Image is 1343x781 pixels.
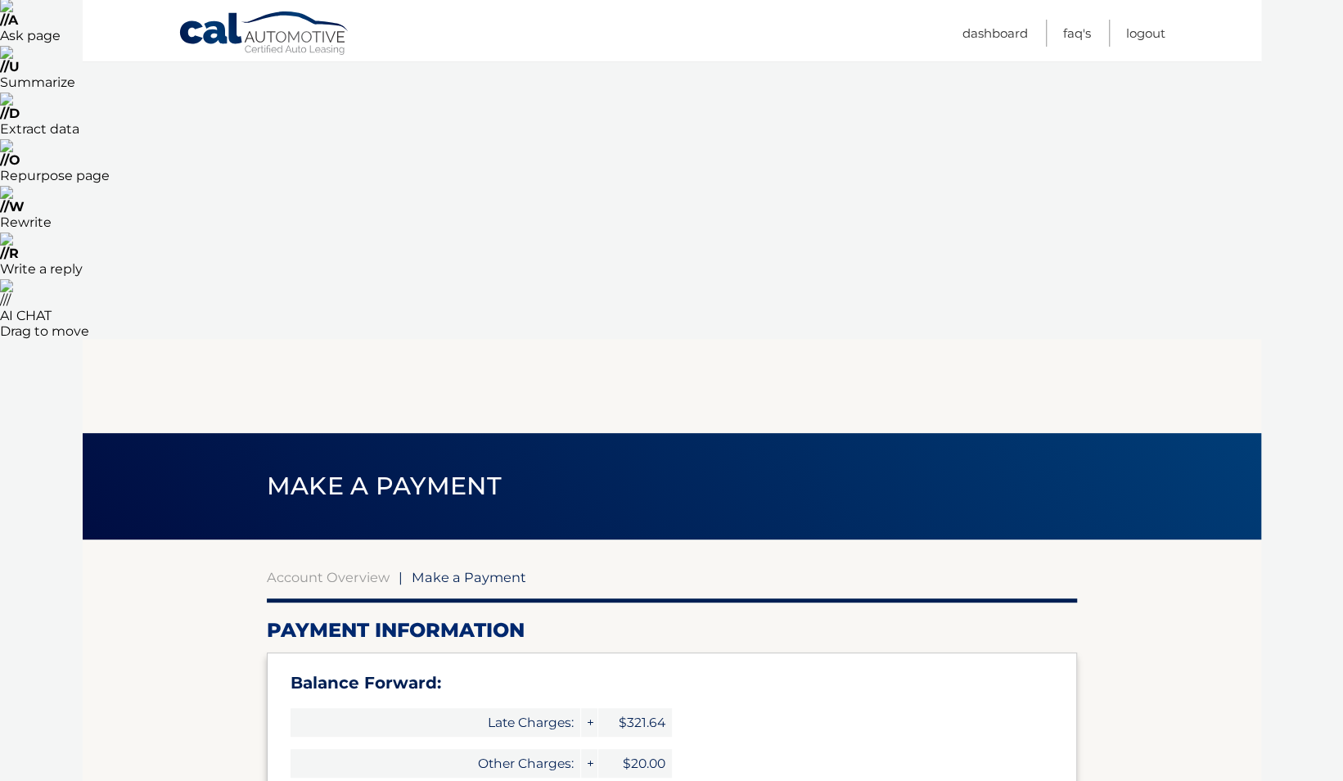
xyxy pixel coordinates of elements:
h2: Payment Information [267,618,1077,643]
span: + [581,749,597,778]
h3: Balance Forward: [291,673,1053,693]
span: | [399,569,403,585]
span: $20.00 [598,749,672,778]
span: Make a Payment [412,569,526,585]
span: Late Charges: [291,708,580,737]
span: + [581,708,597,737]
a: Account Overview [267,569,390,585]
span: Other Charges: [291,749,580,778]
span: $321.64 [598,708,672,737]
span: Make a Payment [267,471,502,501]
